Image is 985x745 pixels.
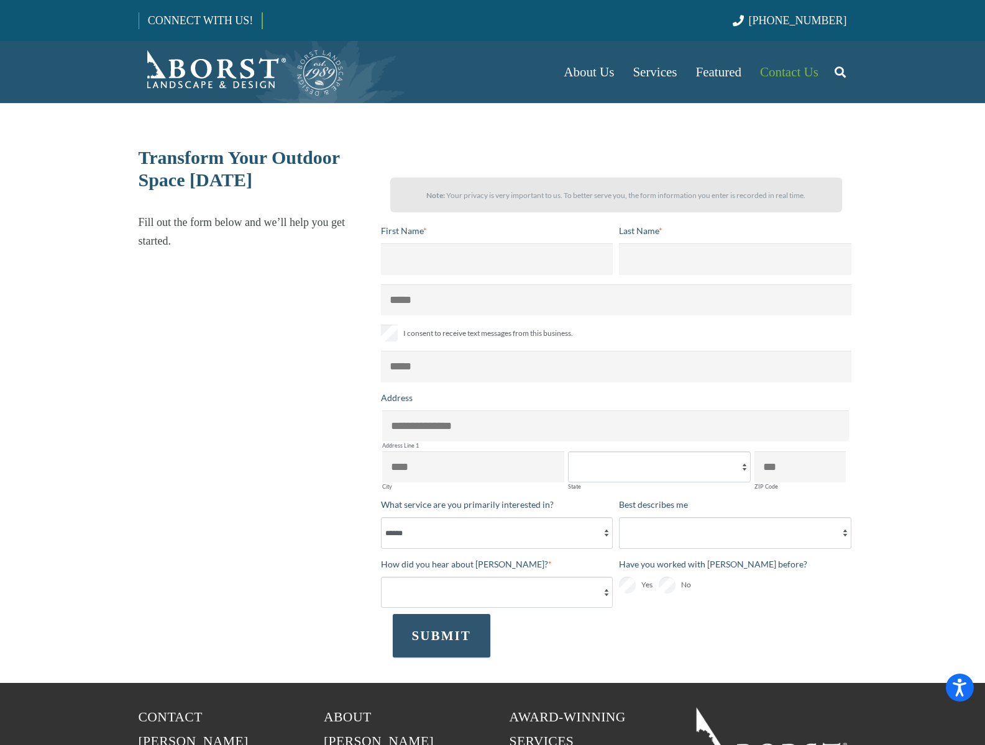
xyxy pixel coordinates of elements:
a: CONNECT WITH US! [139,6,262,35]
a: Services [623,41,686,103]
span: No [681,577,691,592]
span: Address [381,392,413,403]
input: No [659,577,676,594]
label: Address Line 1 [382,443,849,448]
span: First Name [381,225,423,236]
strong: Note: [426,191,445,200]
a: Contact Us [751,41,828,103]
span: Contact Us [760,65,818,79]
input: Yes [619,577,636,594]
span: About Us [564,65,614,79]
button: SUBMIT [393,614,490,657]
span: I consent to receive text messages from this business. [403,326,573,341]
span: Yes [641,577,653,592]
p: Fill out the form below and we’ll help you get started. [139,213,370,250]
input: Last Name* [619,243,851,274]
span: Featured [696,65,741,79]
select: How did you hear about [PERSON_NAME]?* [381,577,613,608]
label: ZIP Code [754,484,846,489]
select: Best describes me [619,517,851,548]
span: What service are you primarily interested in? [381,499,554,510]
span: Have you worked with [PERSON_NAME] before? [619,559,807,569]
input: I consent to receive text messages from this business. [381,325,398,341]
label: City [382,484,565,489]
span: How did you hear about [PERSON_NAME]? [381,559,548,569]
label: State [568,484,751,489]
a: About Us [554,41,623,103]
span: Transform Your Outdoor Space [DATE] [139,147,340,190]
select: What service are you primarily interested in? [381,517,613,548]
p: Your privacy is very important to us. To better serve you, the form information you enter is reco... [401,186,831,205]
span: Best describes me [619,499,688,510]
a: [PHONE_NUMBER] [733,14,846,27]
a: Borst-Logo [139,47,345,97]
span: [PHONE_NUMBER] [749,14,847,27]
input: First Name* [381,243,613,274]
span: Last Name [619,225,659,236]
span: Services [633,65,677,79]
a: Search [828,56,853,88]
a: Featured [687,41,751,103]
